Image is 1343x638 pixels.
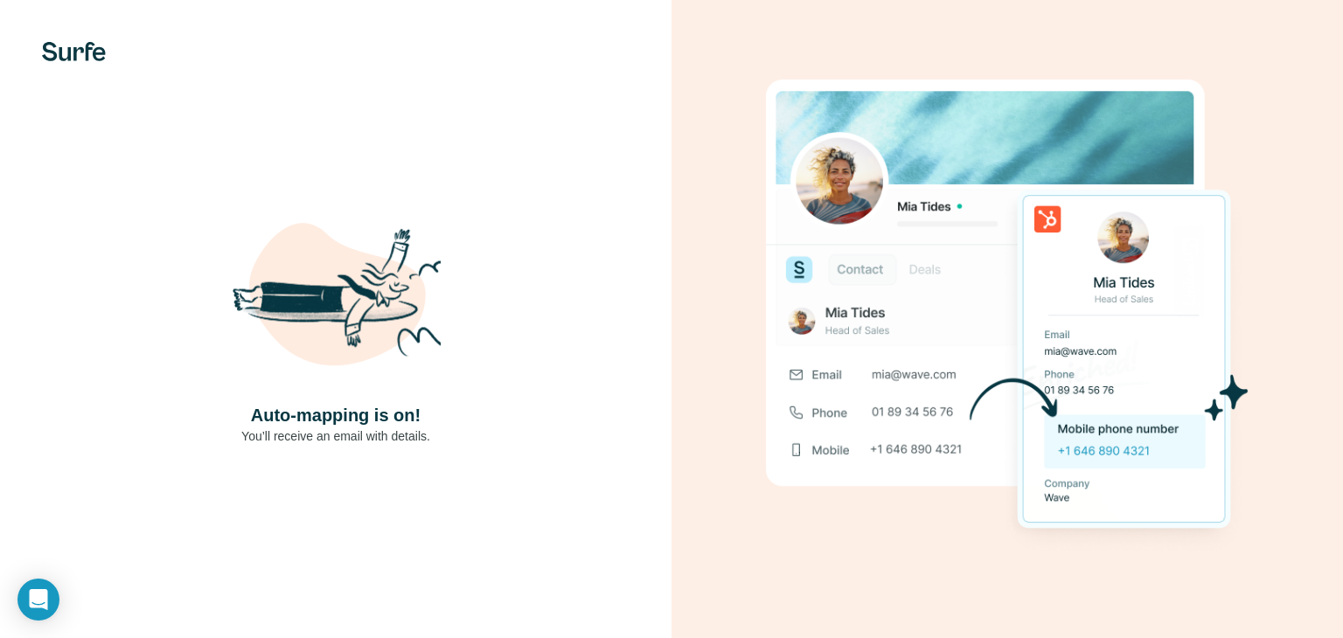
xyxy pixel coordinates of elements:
[17,579,59,621] div: Open Intercom Messenger
[42,42,106,61] img: Surfe's logo
[251,403,421,427] h4: Auto-mapping is on!
[241,427,430,445] p: You’ll receive an email with details.
[766,80,1249,558] img: Download Success
[231,193,441,403] img: Shaka Illustration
